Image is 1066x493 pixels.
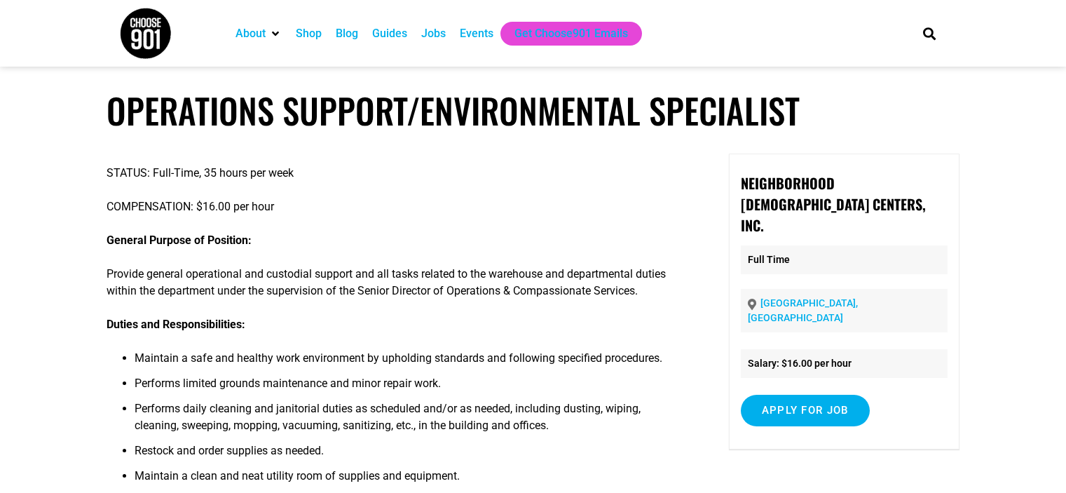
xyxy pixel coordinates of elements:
[460,25,493,42] a: Events
[107,90,959,131] h1: Operations Support/Environmental Specialist
[135,350,686,375] li: Maintain a safe and healthy work environment by upholding standards and following specified proce...
[107,318,245,331] strong: Duties and Responsibilities:
[514,25,628,42] a: Get Choose901 Emails
[741,173,926,236] strong: Neighborhood [DEMOGRAPHIC_DATA] Centers, Inc.
[135,443,686,468] li: Restock and order supplies as needed.
[741,349,948,378] li: Salary: $16.00 per hour
[336,25,358,42] a: Blog
[228,22,289,46] div: About
[107,266,686,299] p: Provide general operational and custodial support and all tasks related to the warehouse and depa...
[235,25,266,42] a: About
[421,25,446,42] a: Jobs
[748,297,858,323] a: [GEOGRAPHIC_DATA], [GEOGRAPHIC_DATA]
[135,468,686,493] li: Maintain a clean and neat utility room of supplies and equipment.
[135,375,686,400] li: Performs limited grounds maintenance and minor repair work.
[107,198,686,215] p: COMPENSATION: $16.00 per hour
[372,25,407,42] a: Guides
[135,400,686,443] li: Performs daily cleaning and janitorial duties as scheduled and/or as needed, including dusting, w...
[107,234,252,247] strong: General Purpose of Position:
[107,165,686,182] p: STATUS: Full-Time, 35 hours per week
[228,22,898,46] nav: Main nav
[741,395,870,426] input: Apply for job
[296,25,322,42] a: Shop
[917,22,941,45] div: Search
[741,245,948,274] p: Full Time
